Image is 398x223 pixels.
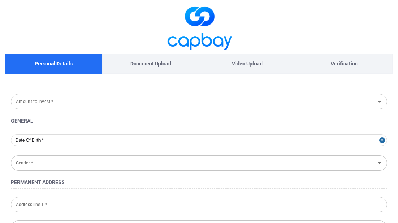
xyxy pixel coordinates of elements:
[374,97,385,107] button: Open
[11,134,387,146] input: Date Of Birth *
[374,158,385,168] button: Open
[232,60,263,68] p: Video Upload
[35,60,73,68] p: Personal Details
[379,134,387,146] button: Close
[331,60,358,68] p: Verification
[11,116,387,125] h4: General
[11,178,387,186] h4: Permanent Address
[130,60,171,68] p: Document Upload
